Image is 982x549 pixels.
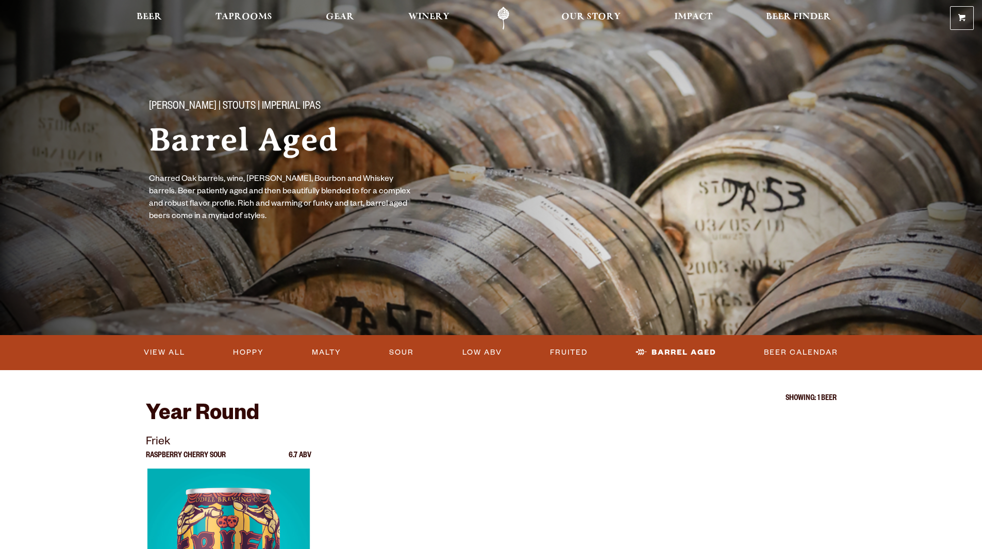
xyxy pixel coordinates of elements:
[146,452,226,469] p: Raspberry Cherry Sour
[319,7,361,30] a: Gear
[561,13,621,21] span: Our Story
[408,13,450,21] span: Winery
[149,174,413,223] p: Charred Oak barrels, wine, [PERSON_NAME], Bourbon and Whiskey barrels. Beer patiently aged and th...
[555,7,627,30] a: Our Story
[215,13,272,21] span: Taprooms
[149,101,321,114] span: [PERSON_NAME] | Stouts | Imperial IPAs
[760,341,842,364] a: Beer Calendar
[229,341,268,364] a: Hoppy
[674,13,712,21] span: Impact
[546,341,592,364] a: Fruited
[759,7,838,30] a: Beer Finder
[209,7,279,30] a: Taprooms
[484,7,523,30] a: Odell Home
[631,341,720,364] a: Barrel Aged
[146,395,837,403] p: Showing: 1 Beer
[149,122,471,157] h1: Barrel Aged
[140,341,189,364] a: View All
[402,7,456,30] a: Winery
[458,341,506,364] a: Low ABV
[146,403,837,428] h2: Year Round
[146,434,312,452] p: Friek
[289,452,311,469] p: 6.7 ABV
[766,13,831,21] span: Beer Finder
[130,7,169,30] a: Beer
[137,13,162,21] span: Beer
[308,341,345,364] a: Malty
[326,13,354,21] span: Gear
[668,7,719,30] a: Impact
[385,341,418,364] a: Sour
